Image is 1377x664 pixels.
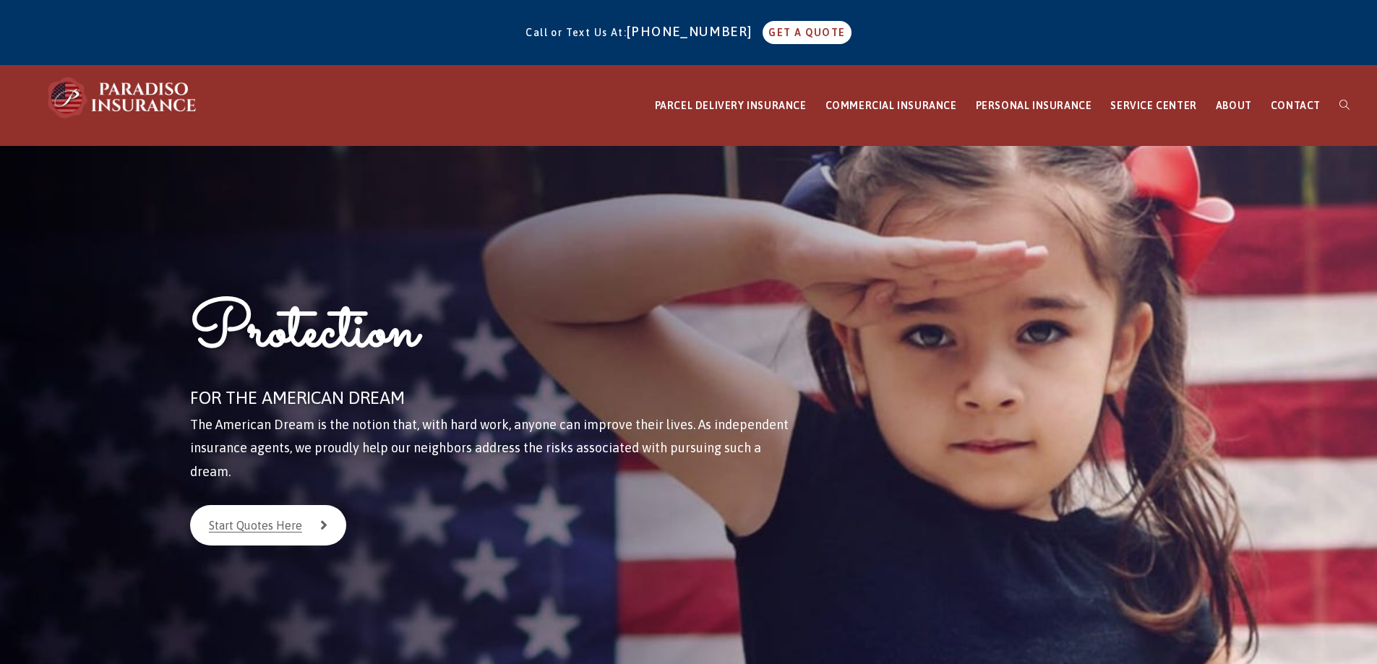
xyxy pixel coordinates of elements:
span: SERVICE CENTER [1110,100,1196,111]
a: CONTACT [1261,66,1330,146]
a: [PHONE_NUMBER] [627,24,760,39]
a: GET A QUOTE [763,21,851,44]
a: ABOUT [1206,66,1261,146]
span: PARCEL DELIVERY INSURANCE [655,100,807,111]
a: Start Quotes Here [190,505,346,546]
a: PERSONAL INSURANCE [966,66,1102,146]
span: Call or Text Us At: [526,27,627,38]
span: The American Dream is the notion that, with hard work, anyone can improve their lives. As indepen... [190,417,789,479]
a: SERVICE CENTER [1101,66,1206,146]
span: FOR THE AMERICAN DREAM [190,388,405,408]
a: PARCEL DELIVERY INSURANCE [645,66,816,146]
img: Paradiso Insurance [43,76,202,119]
span: PERSONAL INSURANCE [976,100,1092,111]
h1: Protection [190,290,795,382]
span: COMMERCIAL INSURANCE [825,100,957,111]
span: CONTACT [1271,100,1321,111]
span: ABOUT [1216,100,1252,111]
a: COMMERCIAL INSURANCE [816,66,966,146]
